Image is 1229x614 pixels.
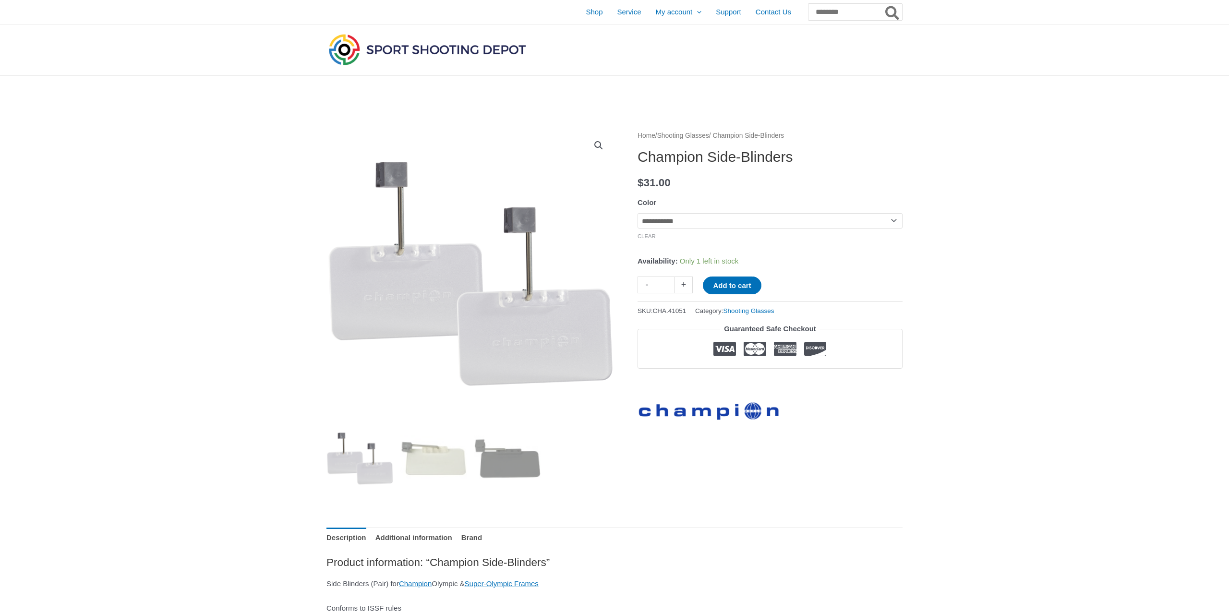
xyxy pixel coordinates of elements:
img: Champion Side-Blinders - Image 2 [400,425,467,492]
span: SKU: [638,305,686,317]
img: Champion Side-Blinders [326,425,393,492]
a: Home [638,132,655,139]
a: Additional information [375,528,452,548]
a: View full-screen image gallery [590,137,607,154]
h1: Champion Side-Blinders [638,148,903,166]
a: Super-Olympic Frames [465,579,539,588]
a: Description [326,528,366,548]
span: Category: [695,305,774,317]
a: Shooting Glasses [723,307,774,314]
h2: Product information: “Champion Side-Blinders” [326,555,903,569]
nav: Breadcrumb [638,130,903,142]
p: Side Blinders (Pair) for Olympic & [326,577,903,590]
a: Brand [461,528,482,548]
span: CHA.41051 [653,307,687,314]
a: + [675,277,693,293]
bdi: 31.00 [638,177,671,189]
a: Champion [399,579,432,588]
input: Product quantity [656,277,675,293]
button: Add to cart [703,277,761,294]
a: - [638,277,656,293]
span: $ [638,177,644,189]
span: Only 1 left in stock [680,257,739,265]
a: Shooting Glasses [657,132,709,139]
a: Champion [638,395,782,422]
button: Search [883,4,902,20]
legend: Guaranteed Safe Checkout [720,322,820,336]
iframe: Customer reviews powered by Trustpilot [638,376,903,387]
label: Color [638,198,656,206]
img: Champion Side-Blinders - Image 3 [474,425,541,492]
a: Clear options [638,233,656,239]
img: Sport Shooting Depot [326,32,528,67]
span: Availability: [638,257,678,265]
